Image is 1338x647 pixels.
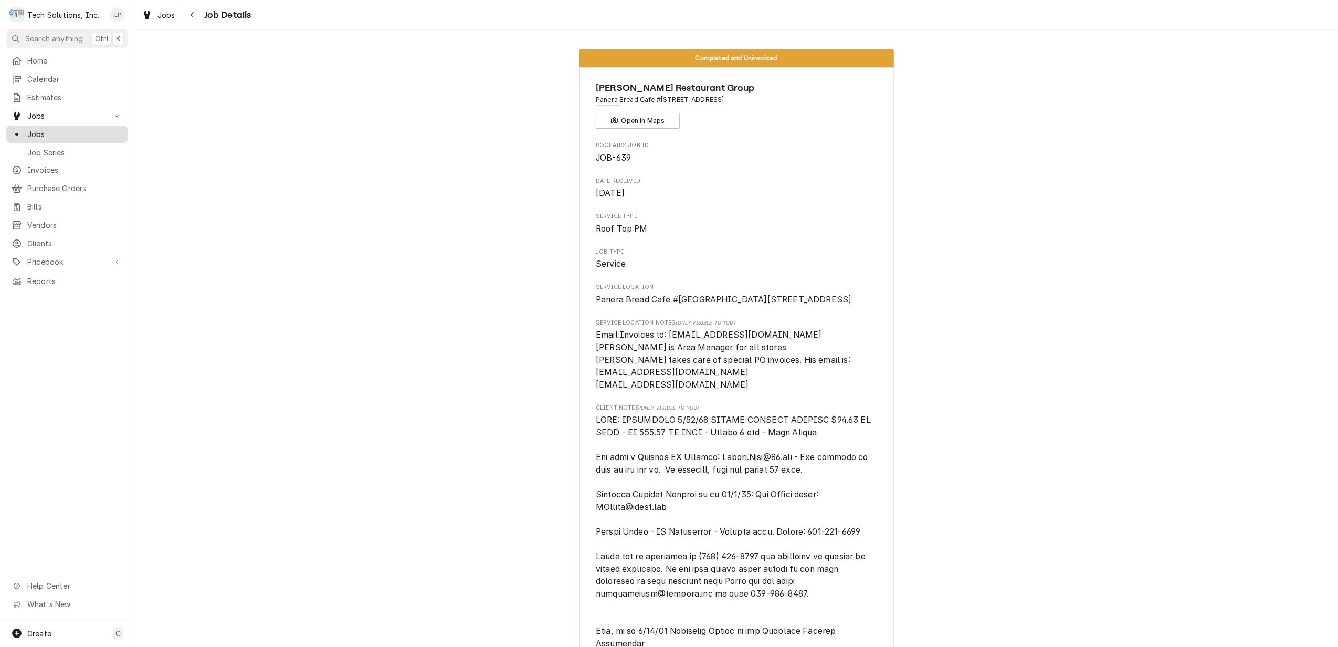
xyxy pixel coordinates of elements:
[184,6,201,23] button: Navigate back
[27,580,121,591] span: Help Center
[6,273,128,290] a: Reports
[596,177,877,200] div: Date Received
[596,259,626,269] span: Service
[6,216,128,234] a: Vendors
[6,29,128,48] button: Search anythingCtrlK
[596,177,877,185] span: Date Received
[596,224,648,234] span: Roof Top PM
[596,294,877,306] span: Service Location
[596,212,877,221] span: Service Type
[27,201,122,212] span: Bills
[6,180,128,197] a: Purchase Orders
[596,248,877,256] span: Job Type
[596,141,877,164] div: Roopairs Job ID
[6,235,128,252] a: Clients
[25,33,83,44] span: Search anything
[6,52,128,69] a: Home
[596,283,877,291] span: Service Location
[27,599,121,610] span: What's New
[27,164,122,175] span: Invoices
[6,107,128,124] a: Go to Jobs
[6,70,128,88] a: Calendar
[596,152,877,164] span: Roopairs Job ID
[95,33,109,44] span: Ctrl
[596,283,877,306] div: Service Location
[27,92,122,103] span: Estimates
[596,258,877,270] span: Job Type
[27,256,107,267] span: Pricebook
[596,141,877,150] span: Roopairs Job ID
[596,212,877,235] div: Service Type
[579,49,894,67] div: Status
[596,295,851,305] span: Panera Bread Cafe #[GEOGRAPHIC_DATA][STREET_ADDRESS]
[9,7,24,22] div: Tech Solutions, Inc.'s Avatar
[27,276,122,287] span: Reports
[27,55,122,66] span: Home
[596,81,877,95] span: Name
[639,405,699,411] span: (Only Visible to You)
[596,404,877,412] span: Client Notes
[596,95,877,105] span: Address
[27,129,122,140] span: Jobs
[6,161,128,179] a: Invoices
[596,330,852,390] span: Email Invoices to: [EMAIL_ADDRESS][DOMAIN_NAME] [PERSON_NAME] is Area Manager for all stores [PER...
[6,253,128,270] a: Go to Pricebook
[696,55,777,61] span: Completed and Uninvoiced
[110,7,125,22] div: Lisa Paschal's Avatar
[596,113,680,129] button: Open in Maps
[6,126,128,143] a: Jobs
[596,223,877,235] span: Service Type
[9,7,24,22] div: T
[110,7,125,22] div: LP
[27,110,107,121] span: Jobs
[596,319,877,327] span: Service Location Notes
[596,187,877,200] span: Date Received
[27,629,51,638] span: Create
[596,248,877,270] div: Job Type
[138,6,180,24] a: Jobs
[596,188,625,198] span: [DATE]
[27,238,122,249] span: Clients
[116,33,121,44] span: K
[596,81,877,129] div: Client Information
[596,329,877,391] span: [object Object]
[676,320,735,326] span: (Only Visible to You)
[27,220,122,231] span: Vendors
[157,9,175,20] span: Jobs
[6,144,128,161] a: Job Series
[115,628,121,639] span: C
[27,147,122,158] span: Job Series
[27,74,122,85] span: Calendar
[27,9,99,20] div: Tech Solutions, Inc.
[6,596,128,613] a: Go to What's New
[201,8,251,22] span: Job Details
[596,153,631,163] span: JOB-639
[6,198,128,215] a: Bills
[6,577,128,594] a: Go to Help Center
[6,89,128,106] a: Estimates
[596,319,877,391] div: [object Object]
[27,183,122,194] span: Purchase Orders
